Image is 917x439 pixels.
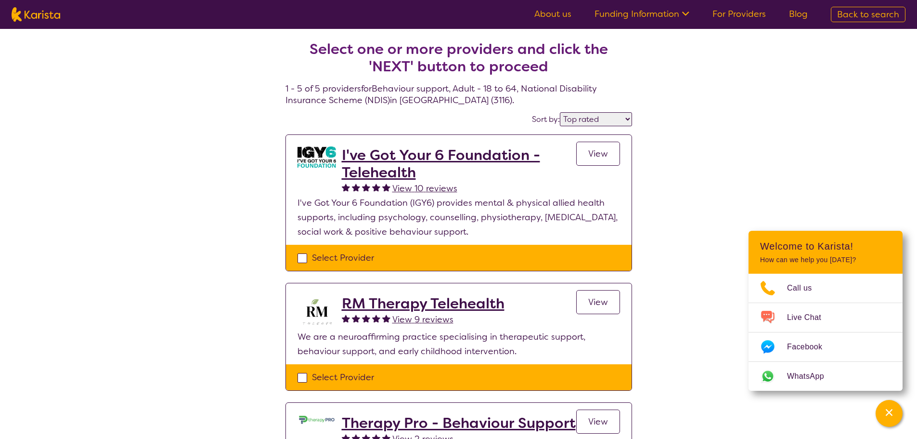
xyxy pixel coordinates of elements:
a: Funding Information [594,8,689,20]
span: WhatsApp [787,369,836,384]
img: aw0qclyvxjfem2oefjis.jpg [297,146,336,168]
span: View 10 reviews [392,183,457,194]
a: About us [534,8,571,20]
span: View [588,296,608,308]
img: fullstar [352,183,360,191]
img: fullstar [342,183,350,191]
p: We are a neuroaffirming practice specialising in therapeutic support, behaviour support, and earl... [297,330,620,359]
p: I've Got Your 6 Foundation (IGY6) provides mental & physical allied health supports, including ps... [297,196,620,239]
span: Live Chat [787,310,833,325]
img: jttgg6svmq52q30bnse1.jpg [297,414,336,425]
img: fullstar [372,183,380,191]
span: View [588,148,608,160]
h4: 1 - 5 of 5 providers for Behaviour support , Adult - 18 to 64 , National Disability Insurance Sch... [285,17,632,106]
span: Call us [787,281,824,295]
img: fullstar [382,183,390,191]
a: RM Therapy Telehealth [342,295,504,312]
a: Back to search [831,7,905,22]
span: View [588,416,608,427]
span: View 9 reviews [392,314,453,325]
img: fullstar [362,314,370,322]
span: Back to search [837,9,899,20]
h2: Welcome to Karista! [760,240,891,252]
img: fullstar [372,314,380,322]
a: View [576,142,620,166]
img: Karista logo [12,7,60,22]
ul: Choose channel [749,274,903,391]
img: b3hjthhf71fnbidirs13.png [297,295,336,330]
h2: Select one or more providers and click the 'NEXT' button to proceed [297,40,620,75]
a: For Providers [712,8,766,20]
p: How can we help you [DATE]? [760,256,891,264]
a: Blog [789,8,808,20]
img: fullstar [352,314,360,322]
div: Channel Menu [749,231,903,391]
a: Web link opens in a new tab. [749,362,903,391]
a: Therapy Pro - Behaviour Support [342,414,576,432]
a: View 10 reviews [392,181,457,196]
a: View 9 reviews [392,312,453,327]
img: fullstar [382,314,390,322]
label: Sort by: [532,114,560,124]
a: I've Got Your 6 Foundation - Telehealth [342,146,576,181]
img: fullstar [342,314,350,322]
img: fullstar [362,183,370,191]
span: Facebook [787,340,834,354]
a: View [576,410,620,434]
a: View [576,290,620,314]
button: Channel Menu [876,400,903,427]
